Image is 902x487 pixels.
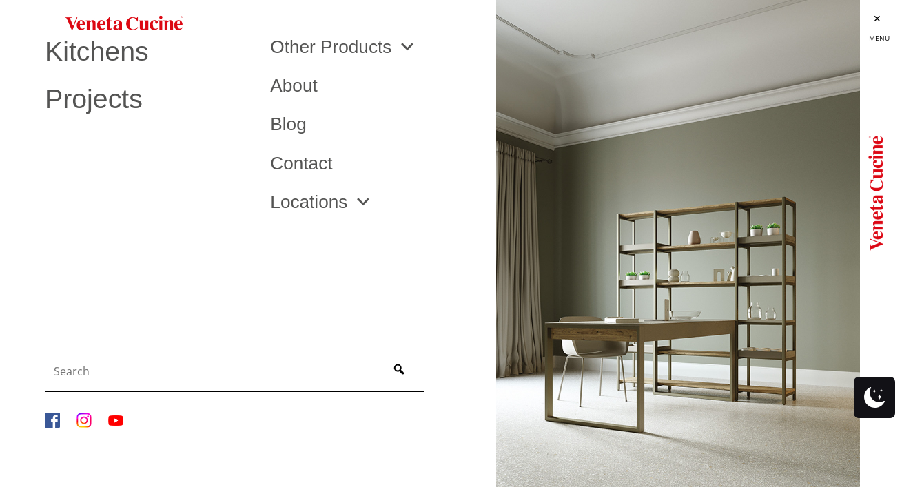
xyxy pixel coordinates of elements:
img: YouTube [108,413,123,428]
img: Veneta Cucine USA [65,14,183,34]
a: Other Products [270,38,416,56]
a: Locations [270,193,372,211]
a: Projects [45,85,249,112]
img: Logo [868,130,883,254]
a: Kitchens [45,38,249,65]
img: Facebook [45,413,60,428]
img: Instagram [76,413,92,428]
a: Contact [270,154,475,172]
a: Blog [270,115,475,133]
input: Search [48,358,378,385]
a: About [270,76,475,94]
